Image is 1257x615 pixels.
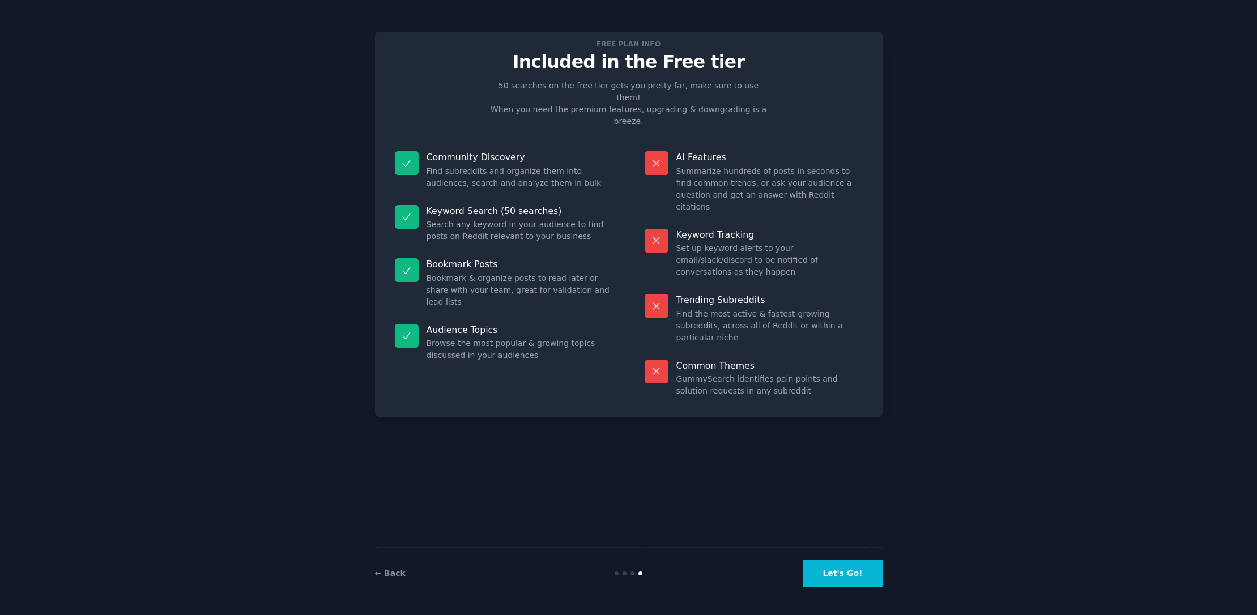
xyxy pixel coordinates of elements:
[375,569,406,578] a: ← Back
[676,294,863,306] p: Trending Subreddits
[676,151,863,163] p: AI Features
[387,52,871,72] p: Included in the Free tier
[427,272,613,308] dd: Bookmark & organize posts to read later or share with your team, great for validation and lead lists
[427,165,613,189] dd: Find subreddits and organize them into audiences, search and analyze them in bulk
[427,151,613,163] p: Community Discovery
[427,258,613,270] p: Bookmark Posts
[676,165,863,213] dd: Summarize hundreds of posts in seconds to find common trends, or ask your audience a question and...
[803,560,882,587] button: Let's Go!
[676,308,863,344] dd: Find the most active & fastest-growing subreddits, across all of Reddit or within a particular niche
[427,338,613,361] dd: Browse the most popular & growing topics discussed in your audiences
[676,360,863,371] p: Common Themes
[427,219,613,242] dd: Search any keyword in your audience to find posts on Reddit relevant to your business
[594,38,662,50] span: Free plan info
[427,205,613,217] p: Keyword Search (50 searches)
[427,324,613,336] p: Audience Topics
[676,229,863,241] p: Keyword Tracking
[676,373,863,397] dd: GummySearch identifies pain points and solution requests in any subreddit
[676,242,863,278] dd: Set up keyword alerts to your email/slack/discord to be notified of conversations as they happen
[486,80,772,127] p: 50 searches on the free tier gets you pretty far, make sure to use them! When you need the premiu...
